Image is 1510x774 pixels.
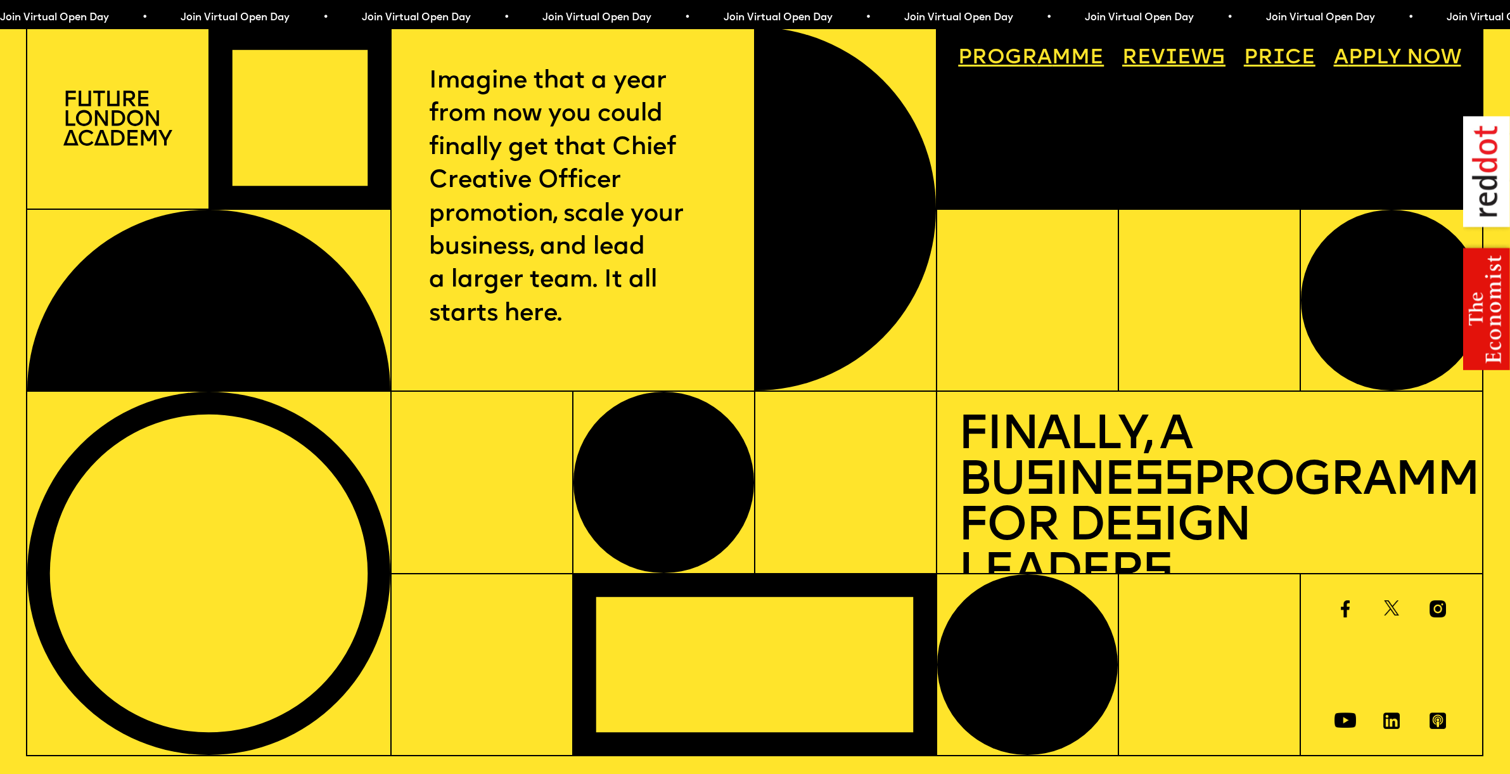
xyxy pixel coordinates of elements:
[1233,38,1326,80] a: Price
[958,413,1461,597] h1: Finally, a Bu ine Programme for De ign Leader
[1142,550,1172,598] span: s
[315,13,321,23] span: •
[1400,13,1406,23] span: •
[134,13,140,23] span: •
[948,38,1115,80] a: Programme
[1025,458,1054,506] span: s
[1220,13,1225,23] span: •
[1334,48,1348,68] span: A
[1037,48,1052,68] span: a
[429,65,716,331] p: Imagine that a year from now you could finally get that Chief Creative Officer promotion, scale y...
[1134,458,1192,506] span: ss
[1323,38,1471,80] a: Apply now
[1133,503,1162,551] span: s
[858,13,864,23] span: •
[1039,13,1044,23] span: •
[496,13,502,23] span: •
[677,13,682,23] span: •
[1111,38,1236,80] a: Reviews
